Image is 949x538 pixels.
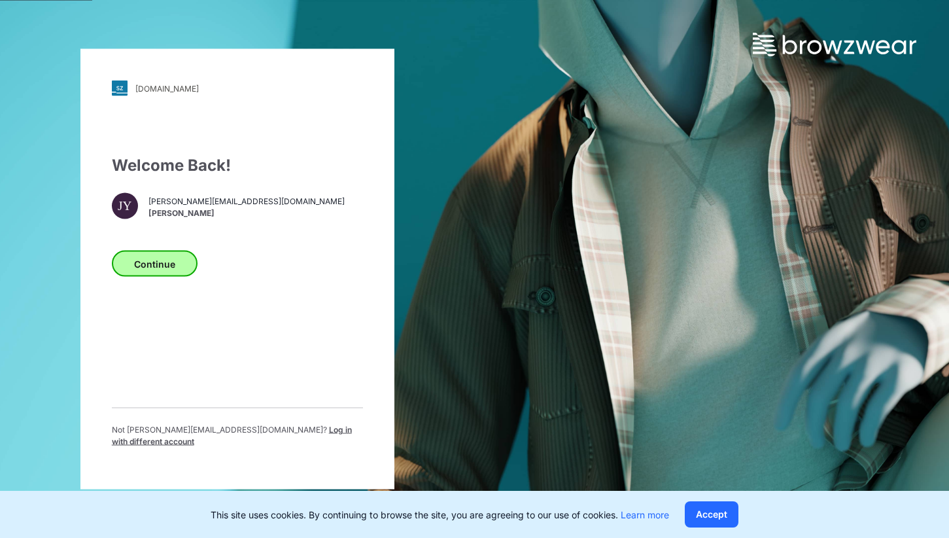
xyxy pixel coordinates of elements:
[148,195,345,207] span: [PERSON_NAME][EMAIL_ADDRESS][DOMAIN_NAME]
[148,207,345,219] span: [PERSON_NAME]
[112,154,363,177] div: Welcome Back!
[112,424,363,448] p: Not [PERSON_NAME][EMAIL_ADDRESS][DOMAIN_NAME] ?
[135,83,199,93] div: [DOMAIN_NAME]
[753,33,916,56] img: browzwear-logo.73288ffb.svg
[112,193,138,219] div: JY
[112,81,128,96] img: svg+xml;base64,PHN2ZyB3aWR0aD0iMjgiIGhlaWdodD0iMjgiIHZpZXdCb3g9IjAgMCAyOCAyOCIgZmlsbD0ibm9uZSIgeG...
[685,501,738,528] button: Accept
[211,508,669,522] p: This site uses cookies. By continuing to browse the site, you are agreeing to our use of cookies.
[621,509,669,520] a: Learn more
[112,251,198,277] button: Continue
[112,81,363,96] a: [DOMAIN_NAME]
